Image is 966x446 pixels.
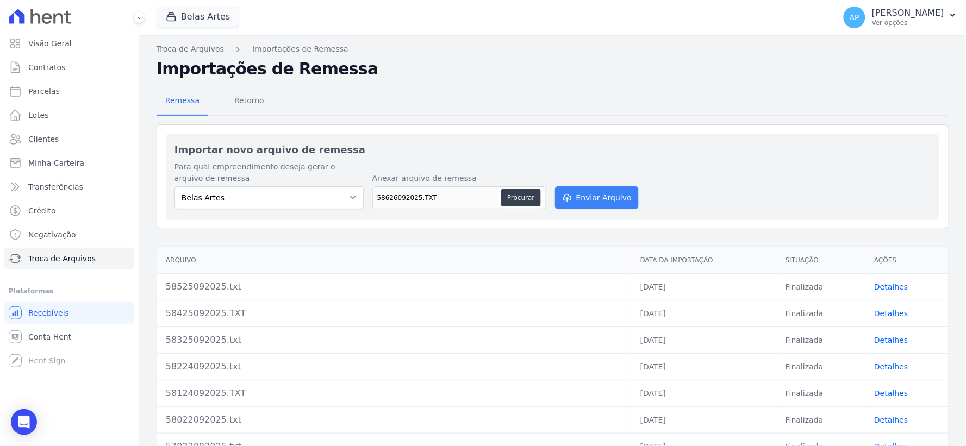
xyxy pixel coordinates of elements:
[777,247,865,274] th: Situação
[501,189,540,206] button: Procurar
[28,134,59,145] span: Clientes
[9,285,130,298] div: Plataformas
[4,326,134,348] a: Conta Hent
[866,247,948,274] th: Ações
[777,326,865,353] td: Finalizada
[4,56,134,78] a: Contratos
[872,8,944,18] p: [PERSON_NAME]
[875,362,908,371] a: Detalhes
[11,409,37,435] div: Open Intercom Messenger
[4,152,134,174] a: Minha Carteira
[174,161,364,184] label: Para qual empreendimento deseja gerar o arquivo de remessa
[174,142,931,157] h2: Importar novo arquivo de remessa
[28,253,96,264] span: Troca de Arquivos
[777,380,865,406] td: Finalizada
[4,224,134,246] a: Negativação
[555,186,639,209] button: Enviar Arquivo
[166,360,623,373] div: 58224092025.txt
[875,309,908,318] a: Detalhes
[875,389,908,398] a: Detalhes
[4,248,134,269] a: Troca de Arquivos
[777,273,865,300] td: Finalizada
[632,380,777,406] td: [DATE]
[159,90,206,111] span: Remessa
[28,331,71,342] span: Conta Hent
[157,87,273,116] nav: Tab selector
[28,158,84,168] span: Minha Carteira
[228,90,271,111] span: Retorno
[777,406,865,433] td: Finalizada
[4,176,134,198] a: Transferências
[28,205,56,216] span: Crédito
[4,302,134,324] a: Recebíveis
[632,326,777,353] td: [DATE]
[157,247,632,274] th: Arquivo
[157,87,208,116] a: Remessa
[28,307,69,318] span: Recebíveis
[28,86,60,97] span: Parcelas
[777,353,865,380] td: Finalizada
[4,33,134,54] a: Visão Geral
[166,307,623,320] div: 58425092025.TXT
[4,200,134,222] a: Crédito
[632,300,777,326] td: [DATE]
[372,173,546,184] label: Anexar arquivo de remessa
[632,353,777,380] td: [DATE]
[157,59,949,79] h2: Importações de Remessa
[157,43,949,55] nav: Breadcrumb
[28,62,65,73] span: Contratos
[157,43,224,55] a: Troca de Arquivos
[872,18,944,27] p: Ver opções
[28,181,83,192] span: Transferências
[777,300,865,326] td: Finalizada
[252,43,348,55] a: Importações de Remessa
[632,406,777,433] td: [DATE]
[632,273,777,300] td: [DATE]
[875,282,908,291] a: Detalhes
[4,128,134,150] a: Clientes
[4,104,134,126] a: Lotes
[850,14,859,21] span: AP
[875,336,908,344] a: Detalhes
[166,387,623,400] div: 58124092025.TXT
[226,87,273,116] a: Retorno
[166,334,623,347] div: 58325092025.txt
[166,280,623,293] div: 58525092025.txt
[632,247,777,274] th: Data da Importação
[835,2,966,33] button: AP [PERSON_NAME] Ver opções
[4,80,134,102] a: Parcelas
[28,110,49,121] span: Lotes
[157,7,239,27] button: Belas Artes
[875,416,908,424] a: Detalhes
[166,413,623,426] div: 58022092025.txt
[28,38,72,49] span: Visão Geral
[28,229,76,240] span: Negativação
